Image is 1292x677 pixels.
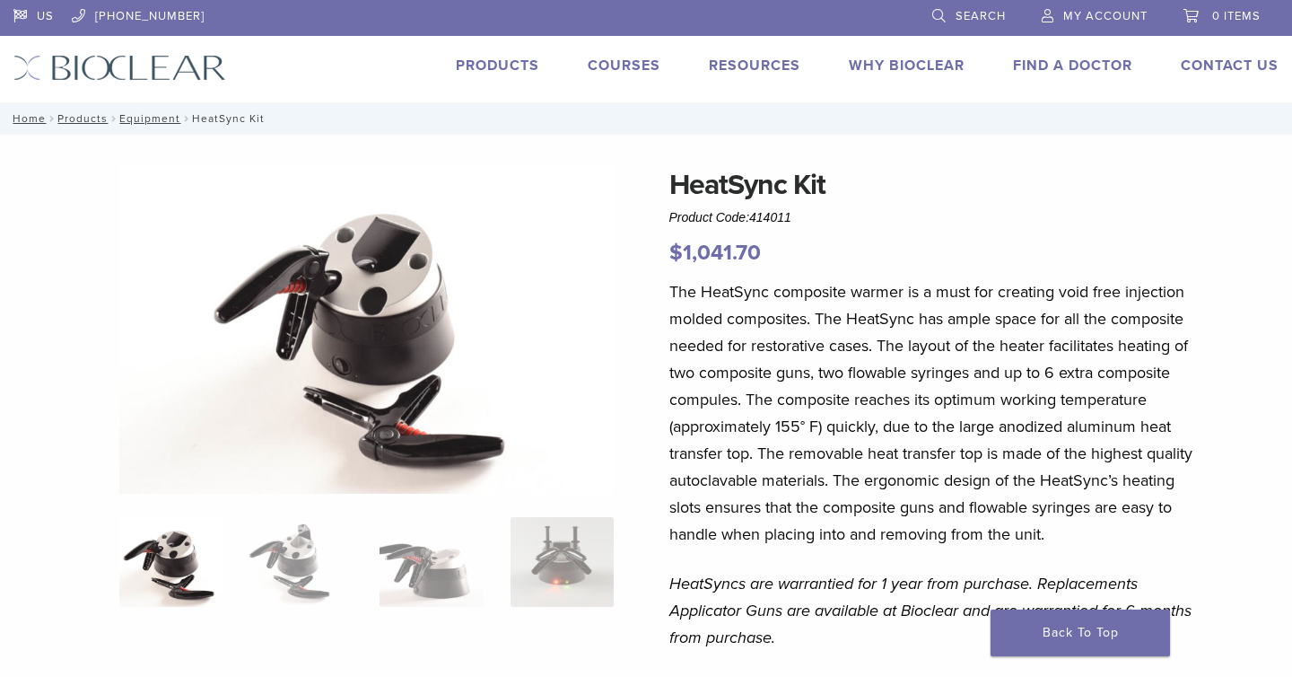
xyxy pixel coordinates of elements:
p: The HeatSync composite warmer is a must for creating void free injection molded composites. The H... [669,278,1197,548]
a: Why Bioclear [849,57,965,75]
a: Equipment [119,112,180,125]
a: Back To Top [991,610,1170,656]
a: Contact Us [1181,57,1279,75]
a: Home [7,112,46,125]
span: Search [956,9,1006,23]
a: Courses [588,57,660,75]
span: / [46,114,57,123]
a: Find A Doctor [1013,57,1132,75]
a: Products [57,112,108,125]
bdi: 1,041.70 [669,240,761,266]
em: HeatSyncs are warrantied for 1 year from purchase. Replacements Applicator Guns are available at ... [669,574,1192,647]
img: HeatSync Kit - Image 3 [380,517,483,607]
h1: HeatSync Kit [669,163,1197,207]
img: HeatSync Kit - Image 2 [249,517,353,607]
img: HeatSync Kit-4 [119,163,615,495]
span: 414011 [749,210,791,224]
span: My Account [1063,9,1148,23]
span: $ [669,240,683,266]
span: 0 items [1212,9,1261,23]
span: Product Code: [669,210,791,224]
img: Bioclear [13,55,226,81]
span: / [180,114,192,123]
a: Products [456,57,539,75]
span: / [108,114,119,123]
img: HeatSync-Kit-4-324x324.jpg [119,517,223,607]
a: Resources [709,57,800,75]
img: HeatSync Kit - Image 4 [511,517,614,607]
